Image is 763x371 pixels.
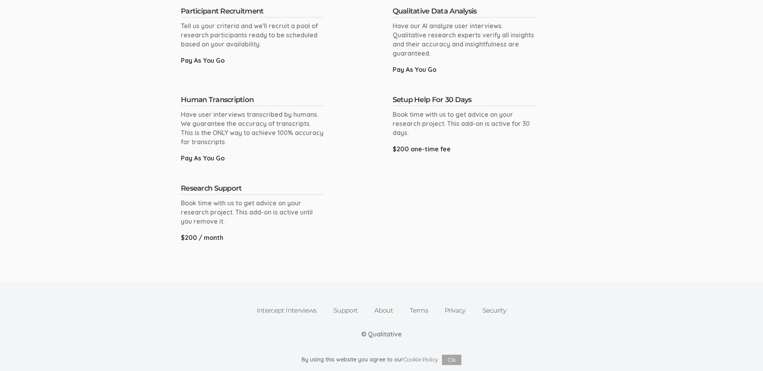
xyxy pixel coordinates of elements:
h4: Participant Recruitment [181,8,324,18]
button: Ok [442,355,461,365]
div: Book time with us to get advice on your research project. This add-on is active until you remove it. [181,199,324,226]
div: Pay As You Go [181,56,324,65]
a: Terms [401,302,436,319]
a: Security [474,302,515,319]
div: © Qualitative [361,330,402,339]
div: Tell us your criteria and we'll recruit a pool of research participants ready to be scheduled bas... [181,21,324,49]
h4: Setup Help For 30 Days [393,96,536,106]
div: Book time with us to get advice on your research project. This add-on is active for 30 days. [393,110,536,137]
a: Intercept Interviews [248,302,325,319]
div: Have our AI analyze user interviews. Qualitative research experts verify all insights and their a... [393,21,536,58]
a: Privacy [436,302,474,319]
h4: Research Support [181,185,324,195]
div: Pay As You Go [181,154,324,163]
div: $200 one-time fee [393,145,536,154]
a: Cookie Policy [403,356,438,363]
div: By using this website you agree to our [302,355,462,365]
h4: Qualitative Data Analysis [393,8,536,18]
div: $200 / month [181,233,324,242]
div: Have user interviews transcribed by humans. We guarantee the accuracy of transcripts. This is the... [181,110,324,146]
iframe: Chat Widget [723,333,763,371]
div: Pay As You Go [393,65,536,74]
h4: Human Transcription [181,96,324,106]
a: Support [325,302,366,319]
a: About [366,302,401,319]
